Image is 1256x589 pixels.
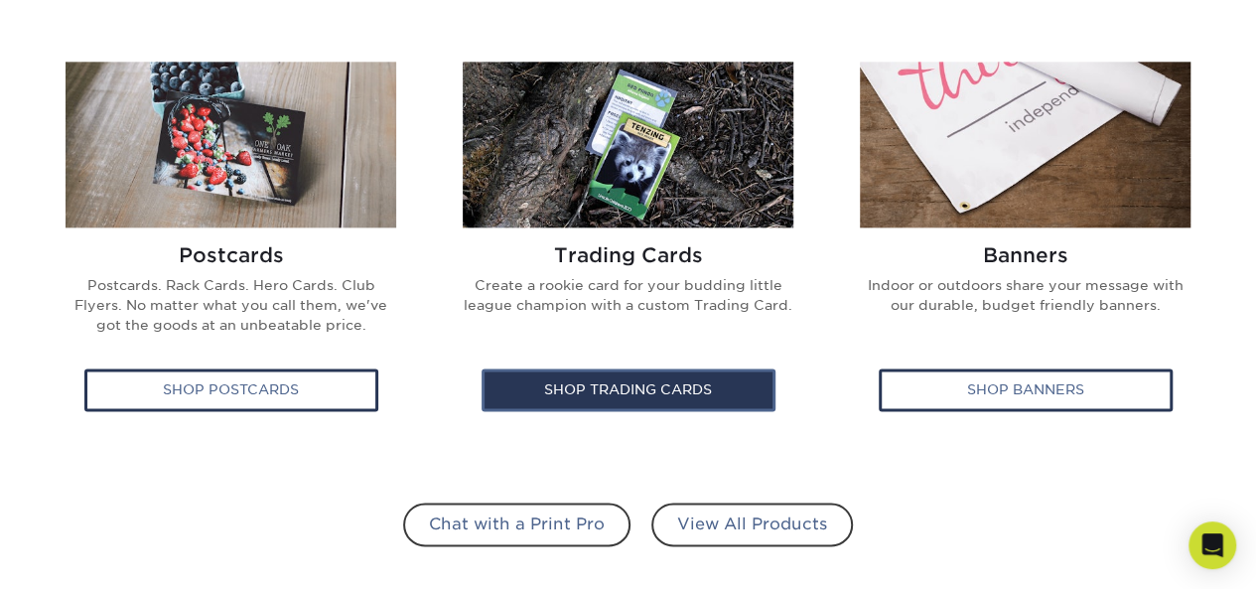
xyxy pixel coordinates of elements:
[879,368,1173,410] div: Shop Banners
[64,243,399,267] h2: Postcards
[858,275,1193,332] p: Indoor or outdoors share your message with our durable, budget friendly banners.
[858,243,1193,267] h2: Banners
[461,243,796,267] h2: Trading Cards
[84,368,378,410] div: Shop Postcards
[5,528,169,582] iframe: Google Customer Reviews
[66,62,396,227] img: Postcards
[842,62,1209,431] a: Banners Banners Indoor or outdoors share your message with our durable, budget friendly banners. ...
[461,275,796,332] p: Create a rookie card for your budding little league champion with a custom Trading Card.
[651,503,853,546] a: View All Products
[48,62,415,431] a: Postcards Postcards Postcards. Rack Cards. Hero Cards. Club Flyers. No matter what you call them,...
[482,368,775,410] div: Shop Trading Cards
[445,62,812,431] a: Trading Cards Trading Cards Create a rookie card for your budding little league champion with a c...
[403,503,630,546] a: Chat with a Print Pro
[463,62,793,227] img: Trading Cards
[1188,521,1236,569] div: Open Intercom Messenger
[860,62,1190,227] img: Banners
[64,275,399,352] p: Postcards. Rack Cards. Hero Cards. Club Flyers. No matter what you call them, we've got the goods...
